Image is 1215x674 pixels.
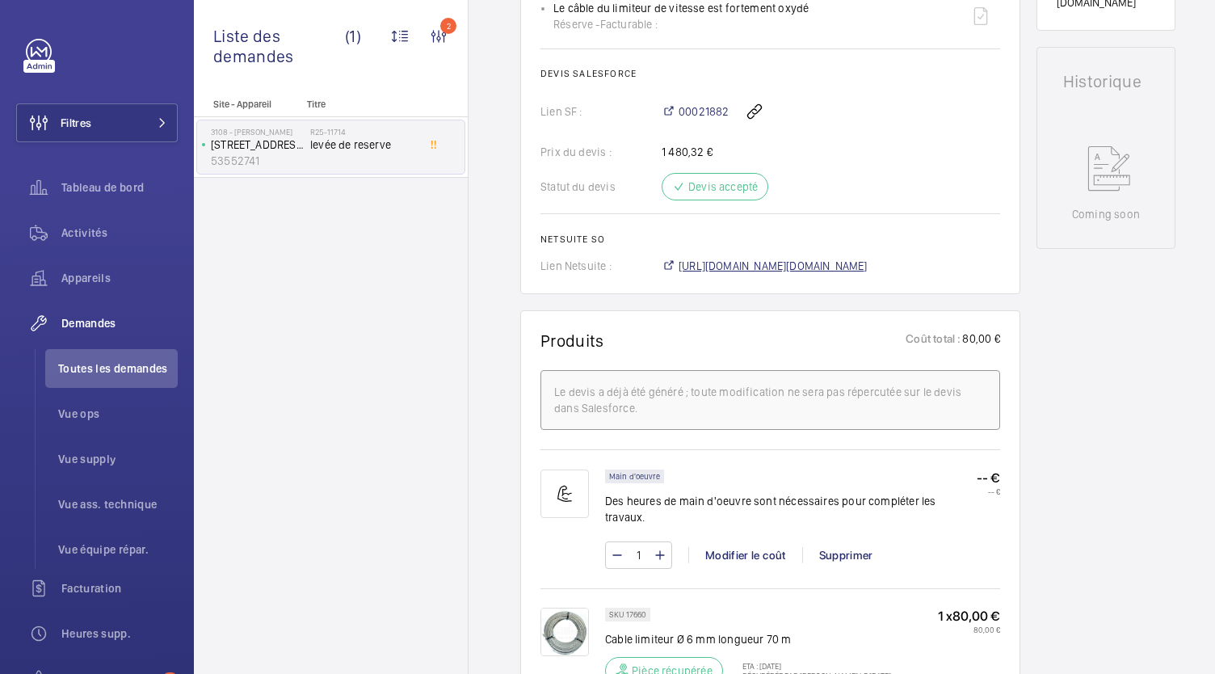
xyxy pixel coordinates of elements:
a: [URL][DOMAIN_NAME][DOMAIN_NAME] [662,258,868,274]
p: SKU 17660 [609,612,646,617]
span: Toutes les demandes [58,360,178,377]
p: 1 x 80,00 € [938,608,1000,625]
p: Main d'oeuvre [609,474,660,479]
p: 80,00 € [938,625,1000,634]
a: 00021882 [662,103,729,120]
p: -- € [977,487,1000,496]
h2: Devis Salesforce [540,68,1000,79]
span: Filtres [61,115,91,131]
span: Tableau de bord [61,179,178,196]
p: Cable limiteur Ø 6 mm longueur 70 m [605,631,891,647]
div: Le devis a déjà été généré ; toute modification ne sera pas répercutée sur le devis dans Salesforce. [554,384,986,416]
p: Titre [307,99,414,110]
p: 53552741 [211,153,304,169]
span: Appareils [61,270,178,286]
p: -- € [977,470,1000,487]
img: g2QQ9pvd6kPwccTwC6yIhHCPoWCy2US028Hret7s_h8thHEo.png [540,608,589,656]
div: Supprimer [802,547,889,563]
p: Des heures de main d'oeuvre sont nécessaires pour compléter les travaux. [605,493,977,525]
span: Facturable : [600,16,658,32]
h2: R25-11714 [310,127,417,137]
span: Heures supp. [61,626,178,642]
span: Activités [61,225,178,241]
p: Coming soon [1072,206,1140,222]
p: Coût total : [906,331,961,351]
h2: Netsuite SO [540,234,1000,245]
span: [URL][DOMAIN_NAME][DOMAIN_NAME] [679,258,868,274]
button: Filtres [16,103,178,142]
span: Facturation [61,580,178,596]
p: [STREET_ADDRESS] [211,137,304,153]
h1: Produits [540,331,604,351]
span: levée de reserve [310,137,417,153]
p: 3108 - [PERSON_NAME] [211,127,304,137]
h1: Historique [1063,74,1149,90]
div: Modifier le coût [688,547,802,563]
span: Vue ass. technique [58,496,178,512]
span: Réserve - [553,16,600,32]
span: Liste des demandes [213,26,345,66]
p: 80,00 € [961,331,999,351]
span: Vue équipe répar. [58,541,178,558]
span: Demandes [61,315,178,331]
p: Site - Appareil [194,99,301,110]
span: Vue ops [58,406,178,422]
span: 00021882 [679,103,729,120]
p: ETA : [DATE] [733,661,891,671]
span: Vue supply [58,451,178,467]
img: muscle-sm.svg [540,470,589,518]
